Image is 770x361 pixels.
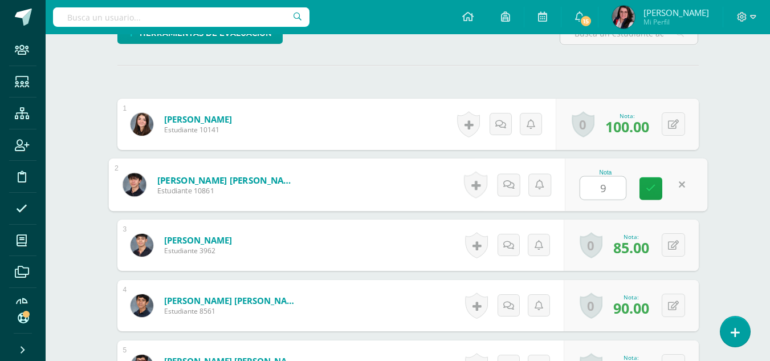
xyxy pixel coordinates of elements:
[123,173,146,196] img: 8a7cecbaf1978bc7559a5579b506db84.png
[131,294,153,317] img: 8076847d7be3b78ab9ca6690a4120551.png
[53,7,309,27] input: Busca un usuario...
[643,7,709,18] span: [PERSON_NAME]
[613,238,649,257] span: 85.00
[580,232,602,258] a: 0
[164,234,232,246] a: [PERSON_NAME]
[605,117,649,136] span: 100.00
[643,17,709,27] span: Mi Perfil
[580,169,632,176] div: Nota
[580,293,602,319] a: 0
[164,113,232,125] a: [PERSON_NAME]
[572,111,594,137] a: 0
[580,177,626,200] input: 0-100.0
[613,233,649,241] div: Nota:
[164,246,232,255] span: Estudiante 3962
[605,112,649,120] div: Nota:
[613,298,649,318] span: 90.00
[157,186,298,196] span: Estudiante 10861
[164,295,301,306] a: [PERSON_NAME] [PERSON_NAME]
[157,174,298,186] a: [PERSON_NAME] [PERSON_NAME]
[164,125,232,135] span: Estudiante 10141
[164,306,301,316] span: Estudiante 8561
[580,15,592,27] span: 15
[612,6,635,29] img: f89842a4e61842ba27cad18f797cc0cf.png
[131,113,153,136] img: b66331d52065fd8616141864bc4c016c.png
[131,234,153,257] img: 26e2af0b35ee262c0c01645e1d215612.png
[613,293,649,301] div: Nota:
